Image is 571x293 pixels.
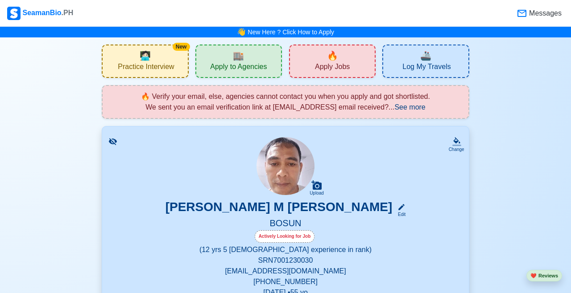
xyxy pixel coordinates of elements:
span: .PH [62,9,74,16]
span: See more [394,103,425,111]
div: New [173,43,190,51]
div: Actively Looking for Job [255,230,315,243]
span: agencies [233,49,244,62]
div: Change [449,146,464,153]
button: heartReviews [526,270,562,282]
h5: BOSUN [113,218,458,230]
div: Upload [310,191,324,196]
span: Log My Travels [402,62,451,73]
div: Edit [394,211,405,218]
span: Apply to Agencies [210,62,267,73]
span: travel [420,49,431,62]
span: 🔥 Verify your email, else, agencies cannot contact you when you apply and got shortlisted. [141,93,430,100]
span: Practice Interview [118,62,174,73]
p: (12 yrs 5 [DEMOGRAPHIC_DATA] experience in rank) [113,244,458,255]
h3: [PERSON_NAME] M [PERSON_NAME] [166,199,393,218]
span: heart [530,273,537,278]
img: Logo [7,7,21,20]
span: interview [140,49,151,62]
span: ... [389,103,426,111]
span: bell [235,25,248,39]
div: SeamanBio [7,7,73,20]
p: [EMAIL_ADDRESS][DOMAIN_NAME] [113,266,458,277]
span: We sent you an email verification link at [EMAIL_ADDRESS] email received? [145,103,389,111]
a: New Here ? Click How to Apply [248,28,334,36]
p: [PHONE_NUMBER] [113,277,458,287]
span: Apply Jobs [315,62,350,73]
p: SRN 7001230030 [113,255,458,266]
span: Messages [527,8,562,19]
span: new [327,49,338,62]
